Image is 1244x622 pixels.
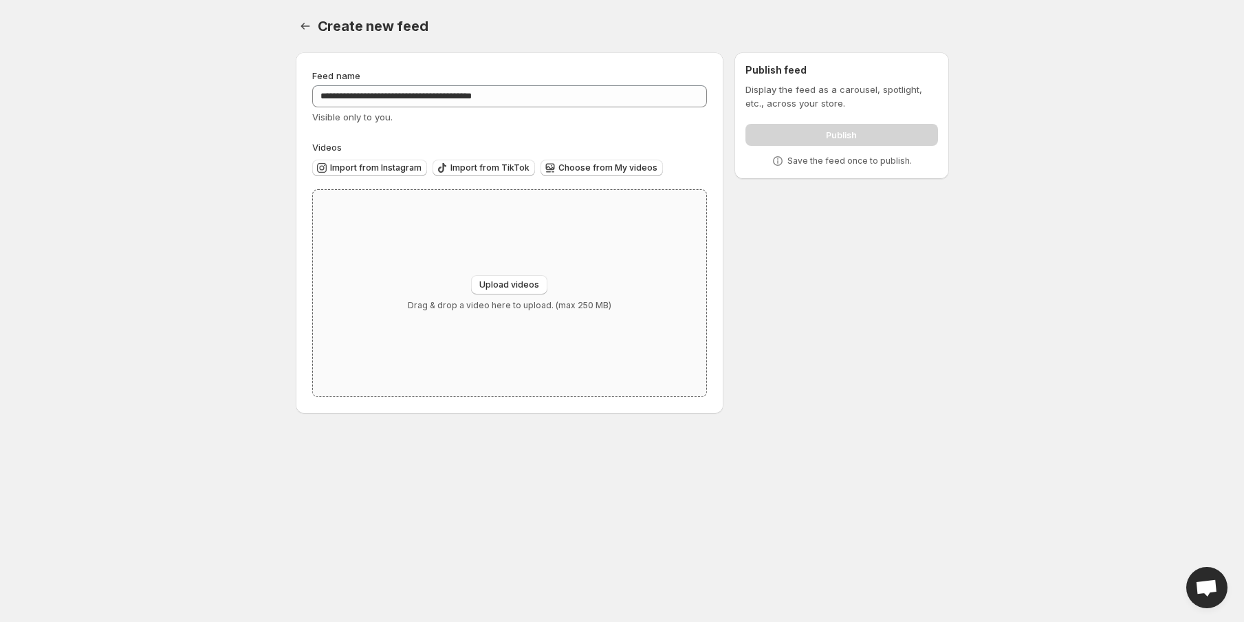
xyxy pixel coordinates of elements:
[1186,567,1227,608] a: Open chat
[330,162,422,173] span: Import from Instagram
[312,160,427,176] button: Import from Instagram
[312,70,360,81] span: Feed name
[312,111,393,122] span: Visible only to you.
[471,275,547,294] button: Upload videos
[296,17,315,36] button: Settings
[433,160,535,176] button: Import from TikTok
[558,162,657,173] span: Choose from My videos
[541,160,663,176] button: Choose from My videos
[450,162,530,173] span: Import from TikTok
[787,155,912,167] p: Save the feed once to publish.
[745,83,937,110] p: Display the feed as a carousel, spotlight, etc., across your store.
[408,300,611,311] p: Drag & drop a video here to upload. (max 250 MB)
[479,279,539,290] span: Upload videos
[312,142,342,153] span: Videos
[318,18,428,34] span: Create new feed
[745,63,937,77] h2: Publish feed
